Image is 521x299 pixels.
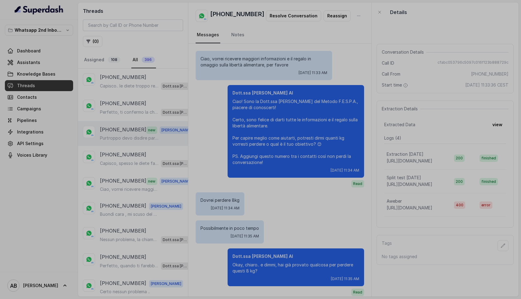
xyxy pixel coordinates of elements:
[100,109,158,115] p: Perfetto, ti confermo la chiamata per [DATE] alle 17:20! Un nostro specialista ti chiamerà per un...
[5,69,73,80] a: Knowledge Bases
[17,71,55,77] span: Knowledge Bases
[131,52,156,68] a: All396
[351,289,364,296] span: Read
[100,151,146,158] p: [PHONE_NUMBER]
[15,27,63,34] p: Whatsapp 2nd Inbound BM5
[232,98,359,166] p: Ciao! Sono la Dott.ssa [PERSON_NAME] del Metodo F.E.S.P.A., piacere di conoscerti! Certo, sono fe...
[196,27,364,43] nav: Tabs
[351,180,364,187] span: Read
[454,178,465,185] span: 200
[331,276,359,281] span: [DATE] 11:35 AM
[324,10,351,21] button: Reassign
[17,48,41,54] span: Dashboard
[100,211,158,217] p: Buondì cara , mi scuso del disagio sono in contatto con la mia assistente .. La chiamata sta per ...
[17,141,44,147] span: API Settings
[5,138,73,149] a: API Settings
[387,151,424,157] p: Extraction [DATE]
[387,182,432,187] span: [URL][DOMAIN_NAME]
[10,283,17,289] text: AB
[384,135,506,141] p: Logs ( 4 )
[160,126,194,134] span: [PERSON_NAME]
[100,160,158,166] p: Capisco, spesso le diete fai-da-te o troppo rigide portano a risultati poco duraturi o difficili ...
[210,10,264,22] h2: [PHONE_NUMBER]
[390,9,407,16] p: Details
[100,100,146,107] p: [PHONE_NUMBER]
[480,178,498,185] span: finished
[163,109,187,116] p: Dott.ssa [PERSON_NAME] AI
[382,254,509,260] p: No tags assigned
[100,177,146,185] p: [PHONE_NUMBER]
[17,152,47,158] span: Voices Library
[17,106,41,112] span: Campaigns
[142,57,155,63] span: 396
[382,82,409,88] span: Start time
[387,222,395,228] p: test
[100,73,146,81] p: [PHONE_NUMBER]
[100,186,158,192] p: Ciao, vorrei ricevere maggiori informazioni e il regalo in omaggio sulla libertà alimentare, per ...
[160,178,194,185] span: [PERSON_NAME]
[5,25,73,36] button: Whatsapp 2nd Inbound BM5
[100,126,146,134] p: [PHONE_NUMBER]
[100,135,158,141] p: Purtroppo devo disdire partiamo ora per le vacanze ci sentiamo fine settembre grazie
[149,203,183,210] span: [PERSON_NAME]
[480,155,498,162] span: finished
[5,57,73,68] a: Assistants
[200,225,259,231] p: Possibilmente in poco tempo
[83,52,183,68] nav: Tabs
[5,45,73,56] a: Dashboard
[100,289,150,295] p: Certo nessun problema ..
[100,227,146,234] p: [PHONE_NUMBER]
[480,201,492,209] span: error
[83,36,102,47] button: (0)
[83,20,183,31] input: Search by Call ID or Phone Number
[231,234,259,239] span: [DATE] 11:35 AM
[15,5,64,15] img: light.svg
[5,126,73,137] a: Integrations
[5,115,73,126] a: Pipelines
[489,119,506,130] button: view
[17,59,40,66] span: Assistants
[146,126,157,134] span: new
[382,71,400,77] span: Call From
[382,240,392,251] p: Tags
[163,161,187,167] p: Dott.ssa [PERSON_NAME] AI
[230,27,246,43] a: Notes
[200,56,327,68] p: Ciao, vorrei ricevere maggiori informazioni e il regalo in omaggio sulla libertà alimentare, per ...
[163,237,187,243] p: Dott.ssa [PERSON_NAME] AI
[465,82,509,88] span: [DATE] 11:33:36 CEST
[438,60,509,66] span: cfabc053796c5097c016f123b888729c
[454,155,465,162] span: 200
[382,60,394,66] span: Call ID
[146,178,157,185] span: new
[5,92,73,103] a: Contacts
[232,90,359,96] p: Dott.ssa [PERSON_NAME] AI
[299,70,327,75] span: [DATE] 11:33 AM
[382,49,426,55] span: Conversation Details
[232,253,359,259] p: Dott.ssa [PERSON_NAME] AI
[5,277,73,294] a: [PERSON_NAME]
[83,52,122,68] a: Assigned108
[387,198,402,204] p: Aweber
[100,83,158,89] p: Capisco.. le diete troppo restrittive come solo carne senza pasta o pane spesso non funzionano a ...
[387,158,432,163] span: [URL][DOMAIN_NAME]
[23,283,58,289] span: [PERSON_NAME]
[454,201,465,209] span: 400
[471,71,509,77] span: [PHONE_NUMBER]
[17,117,37,123] span: Pipelines
[163,83,187,89] p: Dott.ssa [PERSON_NAME] AI
[387,175,421,181] p: Split test [DATE]
[5,80,73,91] a: Threads
[100,279,146,287] p: [PHONE_NUMBER]
[200,197,239,203] p: Dovrei perdere 8kg
[5,103,73,114] a: Campaigns
[100,237,158,243] p: Nessun problema, la chiamata può essere fatta nel giorno e orario che preferisci. ⏳ Dimmi quando ...
[163,263,187,269] p: Dott.ssa [PERSON_NAME] AI
[196,27,220,43] a: Messages
[266,10,321,21] button: Resolve Conversation
[17,83,35,89] span: Threads
[382,106,420,112] span: Extraction Details
[5,150,73,161] a: Voices Library
[17,129,44,135] span: Integrations
[100,253,146,261] p: [PHONE_NUMBER]
[387,205,432,210] span: [URL][DOMAIN_NAME]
